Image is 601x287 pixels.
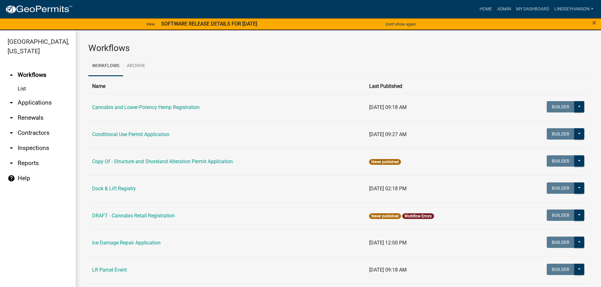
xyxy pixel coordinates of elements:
[92,240,161,246] a: Ice Damage Repair Application
[369,240,407,246] span: [DATE] 12:00 PM
[8,129,15,137] i: arrow_drop_down
[123,56,149,76] a: Archive
[92,267,127,273] a: LR Parcel Event
[592,18,596,27] span: ×
[369,213,401,219] span: Never published
[369,131,407,137] span: [DATE] 09:27 AM
[8,114,15,122] i: arrow_drop_down
[88,78,365,94] th: Name
[547,237,574,248] button: Builder
[88,56,123,76] a: Workflows
[8,71,15,79] i: arrow_drop_up
[8,159,15,167] i: arrow_drop_down
[92,186,136,192] a: Dock & Lift Registry
[547,182,574,194] button: Builder
[547,155,574,167] button: Builder
[365,78,506,94] th: Last Published
[547,101,574,112] button: Builder
[92,104,200,110] a: Cannabis and Lower-Potency Hemp Registration
[92,158,233,164] a: Copy Of - Structure and Shoreland Alteration Permit Application
[404,214,432,218] a: Workflow Errors
[369,267,407,273] span: [DATE] 09:18 AM
[369,104,407,110] span: [DATE] 09:18 AM
[8,144,15,152] i: arrow_drop_down
[547,264,574,275] button: Builder
[8,99,15,106] i: arrow_drop_down
[514,3,552,15] a: My Dashboard
[552,3,596,15] a: Lindseyhanson
[477,3,495,15] a: Home
[88,43,588,54] h3: Workflows
[592,19,596,26] button: Close
[547,128,574,140] button: Builder
[383,19,418,29] button: Don't show again
[547,210,574,221] button: Builder
[92,213,175,219] a: DRAFT - Cannabis Retail Registration
[495,3,514,15] a: Admin
[161,21,257,27] strong: SOFTWARE RELEASE DETAILS FOR [DATE]
[92,131,169,137] a: Conditional Use Permit Application
[8,175,15,182] i: help
[144,19,157,29] a: View
[369,186,407,192] span: [DATE] 02:18 PM
[369,159,401,165] span: Never published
